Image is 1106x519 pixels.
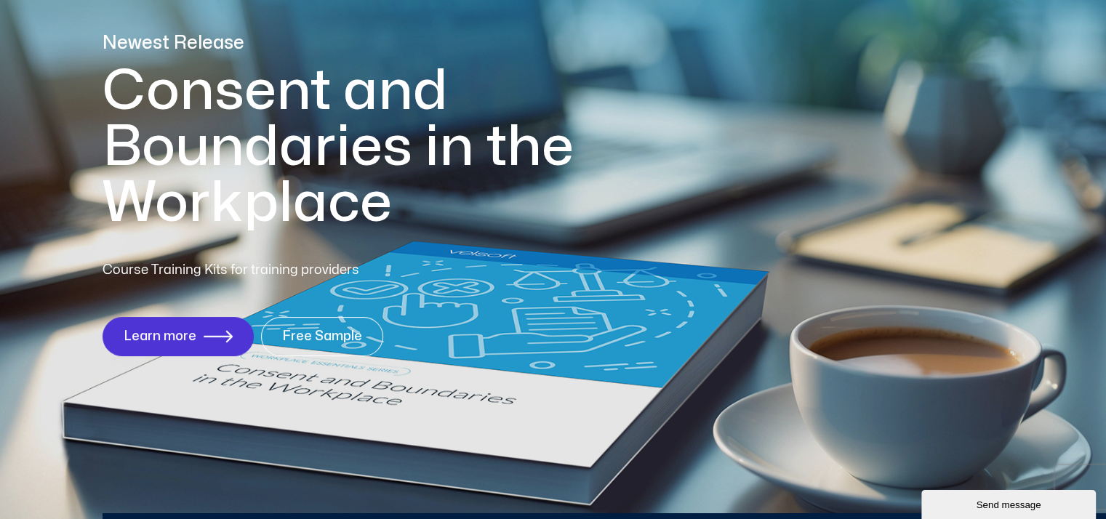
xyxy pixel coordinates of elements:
a: Free Sample [261,317,383,356]
a: Learn more [103,317,254,356]
span: Learn more [124,329,196,344]
p: Course Training Kits for training providers [103,260,465,281]
span: Free Sample [282,329,362,344]
h1: Consent and Boundaries in the Workplace [103,63,633,231]
p: Newest Release [103,31,633,56]
iframe: chat widget [921,487,1099,519]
